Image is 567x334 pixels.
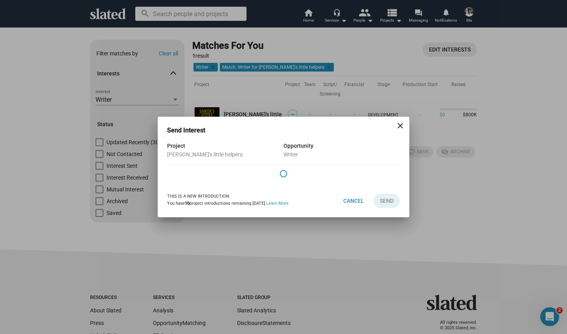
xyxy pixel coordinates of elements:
[167,194,229,199] strong: This is a new introduction
[185,201,190,206] b: 10
[167,150,283,158] div: [PERSON_NAME]'s little helpers
[396,121,405,130] mat-icon: close
[343,194,364,208] span: Cancel
[380,194,394,208] span: Send
[266,201,289,206] a: Learn More
[167,126,216,134] h3: Send Interest
[167,141,283,150] div: Project
[337,194,370,208] button: Cancel
[283,141,400,150] div: Opportunity
[283,150,400,158] div: Writer
[167,201,289,207] div: You have project introductions remaining [DATE].
[374,194,400,208] button: Send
